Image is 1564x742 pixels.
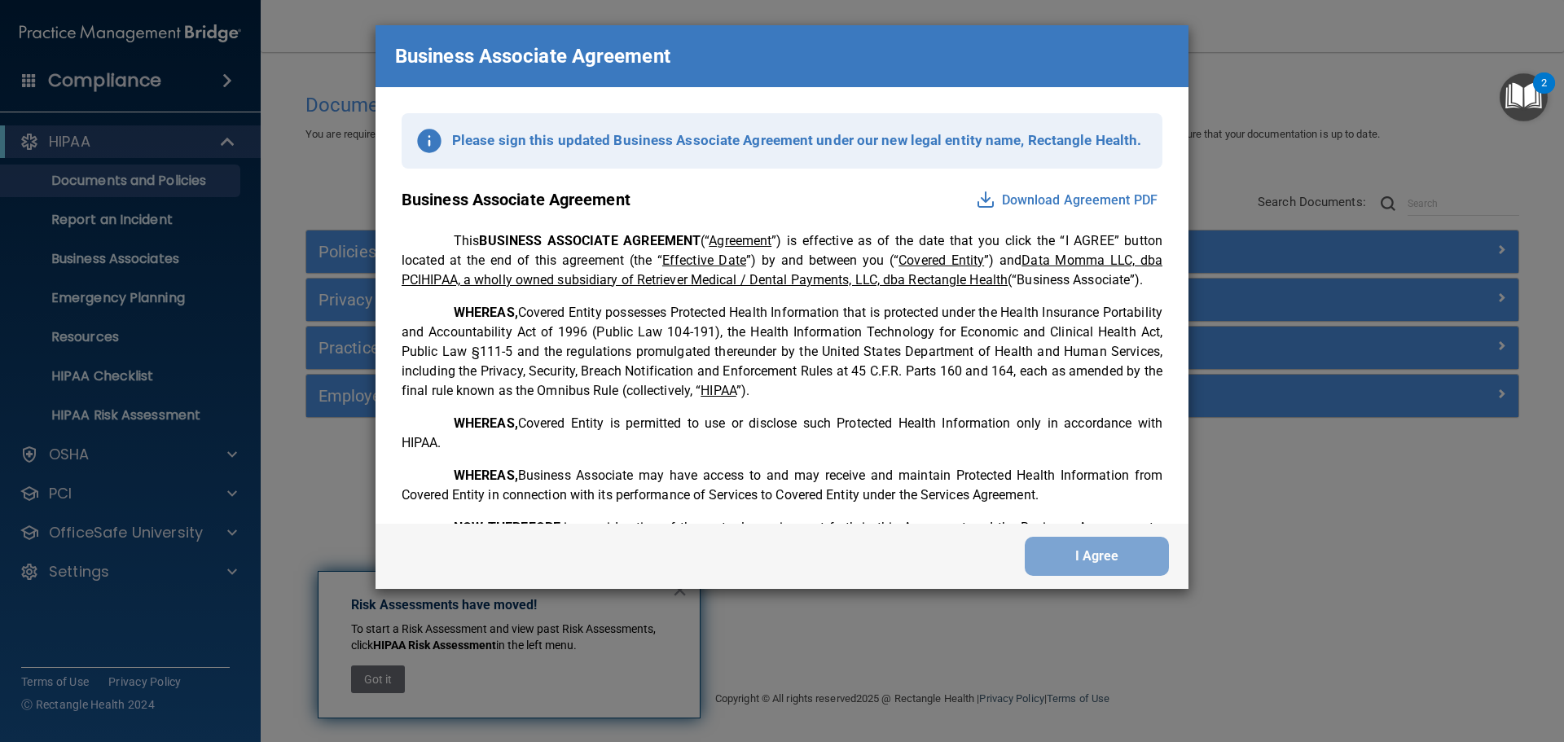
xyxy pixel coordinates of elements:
[402,518,1162,577] p: in consideration of the mutual promises set forth in this Agreement and the Business Arrangements...
[402,466,1162,505] p: Business Associate may have access to and may receive and maintain Protected Health Information f...
[454,415,518,431] span: WHEREAS,
[395,38,670,74] p: Business Associate Agreement
[454,305,518,320] span: WHEREAS,
[454,468,518,483] span: WHEREAS,
[1500,73,1548,121] button: Open Resource Center, 2 new notifications
[402,185,630,215] p: Business Associate Agreement
[402,414,1162,453] p: Covered Entity is permitted to use or disclose such Protected Health Information only in accordan...
[402,252,1162,288] u: Data Momma LLC, dba PCIHIPAA, a wholly owned subsidiary of Retriever Medical / Dental Payments, L...
[1025,537,1169,576] button: I Agree
[402,303,1162,401] p: Covered Entity possesses Protected Health Information that is protected under the Health Insuranc...
[452,128,1141,153] p: Please sign this updated Business Associate Agreement under our new legal entity name, Rectangle ...
[709,233,771,248] u: Agreement
[454,520,564,535] span: NOW THEREFORE,
[971,187,1162,213] button: Download Agreement PDF
[662,252,746,268] u: Effective Date
[701,383,736,398] u: HIPAA
[1541,83,1547,104] div: 2
[402,231,1162,290] p: This (“ ”) is effective as of the date that you click the “I AGREE” button located at the end of ...
[898,252,984,268] u: Covered Entity
[479,233,701,248] span: BUSINESS ASSOCIATE AGREEMENT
